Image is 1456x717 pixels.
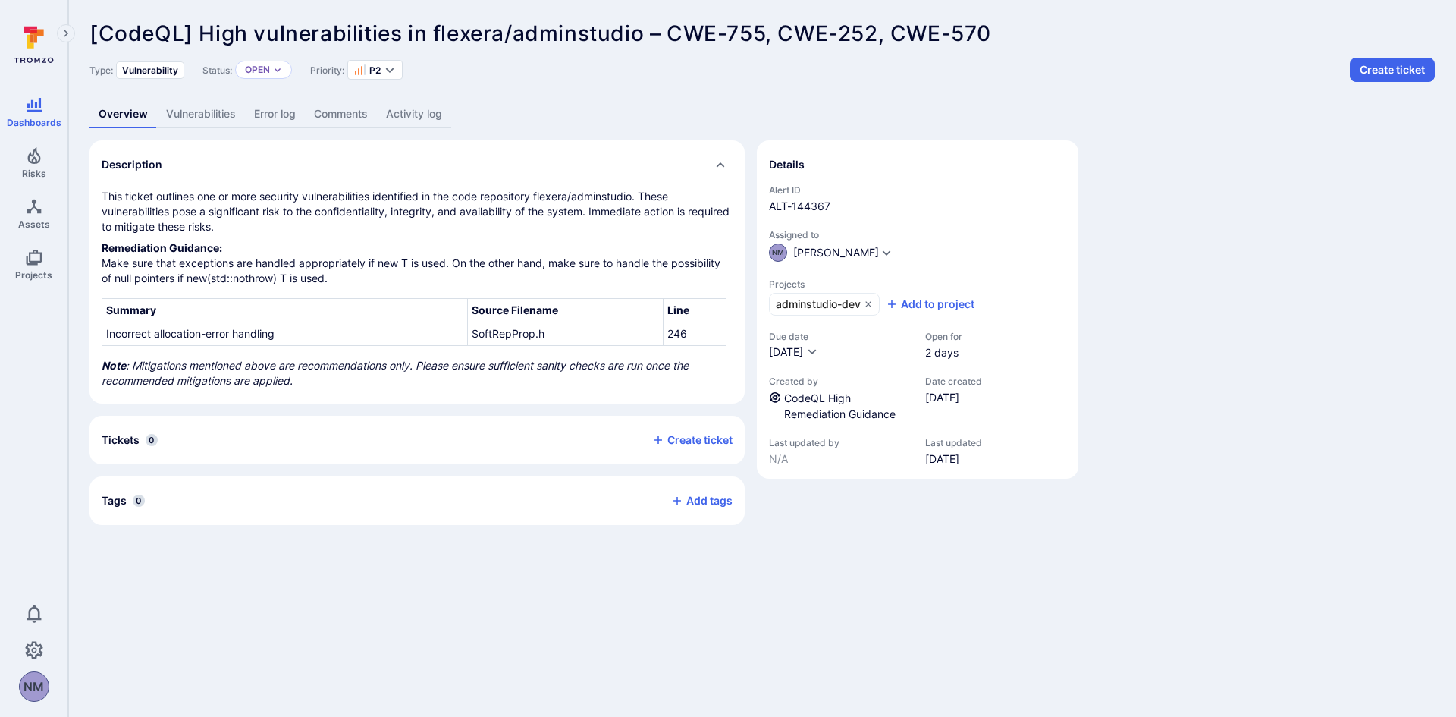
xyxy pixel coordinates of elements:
[202,64,232,76] span: Status:
[776,297,861,312] span: adminstudio-dev
[925,376,982,387] span: Date created
[102,157,162,172] h2: Description
[467,299,663,322] th: Source Filename
[925,390,982,405] span: [DATE]
[102,359,126,372] b: Note
[61,27,71,40] i: Expand navigation menu
[652,433,733,447] button: Create ticket
[102,493,127,508] h2: Tags
[769,345,818,360] button: [DATE]
[305,100,377,128] a: Comments
[769,244,879,262] button: NM[PERSON_NAME]
[146,434,158,446] span: 0
[925,345,962,360] span: 2 days
[102,241,733,286] p: Make sure that exceptions are handled appropriately if new T is used. On the other hand, make sur...
[89,476,745,525] div: Collapse tags
[769,331,910,360] div: Due date field
[369,64,381,76] span: P2
[1350,58,1435,82] button: Create ticket
[659,489,733,513] button: Add tags
[663,322,726,346] td: 246
[89,64,113,76] span: Type:
[925,451,982,467] span: [DATE]
[784,392,896,420] a: CodeQL High Remediation Guidance
[769,437,910,448] span: Last updated by
[769,184,1066,196] span: Alert ID
[769,293,880,316] a: adminstudio-dev
[769,331,910,342] span: Due date
[133,495,145,507] span: 0
[89,140,745,189] div: Collapse description
[880,247,893,259] button: Expand dropdown
[467,322,663,346] td: SoftRepProp.h
[757,140,1078,479] section: details card
[19,671,49,702] div: Niranjan Manchambottla
[377,100,451,128] a: Activity log
[102,359,689,387] i: : Mitigations mentioned above are recommendations only. Please ensure sufficient sanity checks ar...
[769,244,787,262] div: Niranjan Manchambottla
[769,229,1066,241] span: Assigned to
[769,345,803,358] span: [DATE]
[925,437,982,448] span: Last updated
[102,322,468,346] td: Incorrect allocation-error handling
[89,416,745,464] div: Collapse
[886,297,974,312] button: Add to project
[15,269,52,281] span: Projects
[769,451,910,467] span: N/A
[116,61,184,79] div: Vulnerability
[89,100,1435,128] div: Alert tabs
[22,168,46,179] span: Risks
[245,64,270,76] button: Open
[769,199,1066,214] span: ALT-144367
[102,299,468,322] th: Summary
[57,24,75,42] button: Expand navigation menu
[354,64,381,76] button: P2
[102,241,222,254] b: Remediation Guidance:
[89,416,745,464] section: tickets card
[89,100,157,128] a: Overview
[102,432,140,448] h2: Tickets
[7,117,61,128] span: Dashboards
[89,20,991,46] span: [CodeQL] High vulnerabilities in flexera/adminstudio – CWE-755, CWE-252, CWE-570
[18,219,50,230] span: Assets
[273,65,282,74] button: Expand dropdown
[769,157,805,172] h2: Details
[925,331,962,342] span: Open for
[793,247,879,258] span: [PERSON_NAME]
[769,278,1066,290] span: Projects
[157,100,245,128] a: Vulnerabilities
[769,376,910,387] span: Created by
[245,100,305,128] a: Error log
[102,189,733,234] p: This ticket outlines one or more security vulnerabilities identified in the code repository flexe...
[310,64,344,76] span: Priority:
[663,299,726,322] th: Line
[19,671,49,702] button: NM
[384,64,396,76] button: Expand dropdown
